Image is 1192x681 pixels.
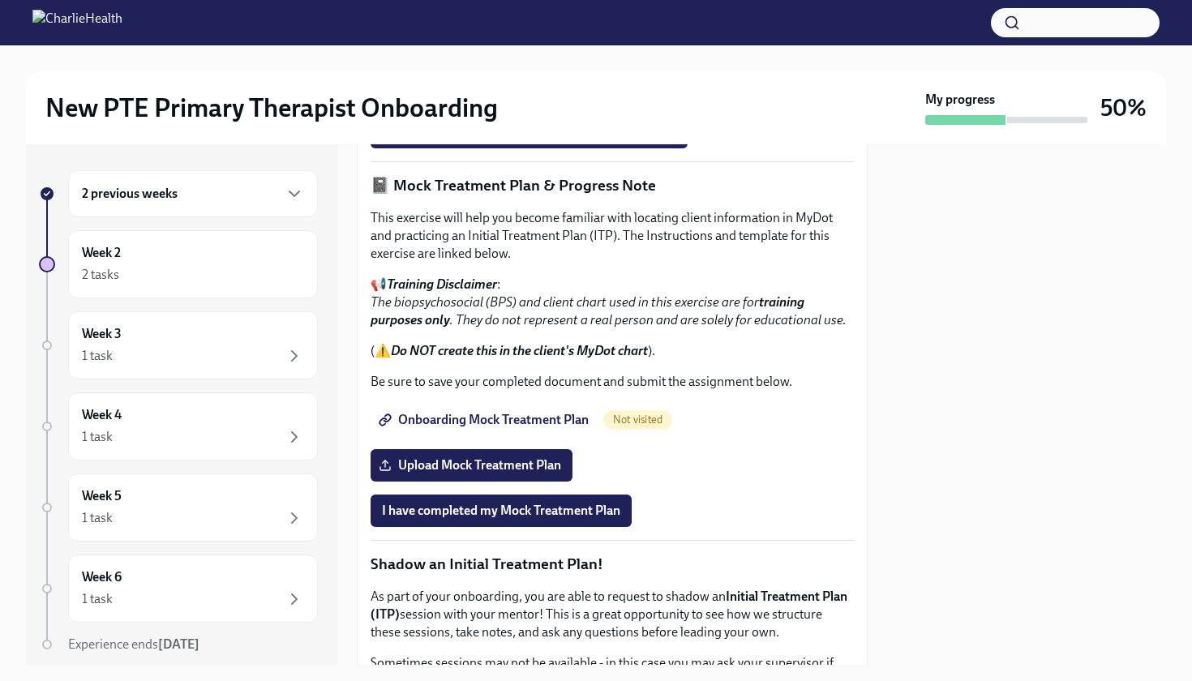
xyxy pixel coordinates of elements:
p: As part of your onboarding, you are able to request to shadow an session with your mentor! This i... [371,588,854,641]
strong: Do NOT create this in the client's MyDot chart [391,343,648,358]
h6: Week 5 [82,487,122,505]
a: Onboarding Mock Treatment Plan [371,404,600,436]
div: 2 tasks [82,266,119,284]
p: This exercise will help you become familiar with locating client information in MyDot and practic... [371,209,854,263]
p: 📓 Mock Treatment Plan & Progress Note [371,175,854,196]
p: Be sure to save your completed document and submit the assignment below. [371,373,854,391]
a: Week 31 task [39,311,318,379]
p: (⚠️ ). [371,342,854,360]
button: I have completed my Mock Treatment Plan [371,495,632,527]
a: Week 22 tasks [39,230,318,298]
p: Shadow an Initial Treatment Plan! [371,554,854,575]
div: 1 task [82,428,113,446]
span: Onboarding Mock Treatment Plan [382,412,589,428]
h2: New PTE Primary Therapist Onboarding [45,92,498,124]
strong: My progress [925,91,995,109]
div: 1 task [82,590,113,608]
strong: [DATE] [158,636,199,652]
strong: Training Disclaimer [387,276,497,292]
span: I have completed my Mock Treatment Plan [382,503,620,519]
h6: 2 previous weeks [82,185,178,203]
h6: Week 6 [82,568,122,586]
div: 1 task [82,509,113,527]
a: Week 41 task [39,392,318,460]
div: 2 previous weeks [68,170,318,217]
h6: Week 4 [82,406,122,424]
span: Experience ends [68,636,199,652]
h6: Week 2 [82,244,121,262]
img: CharlieHealth [32,10,122,36]
h3: 50% [1100,93,1147,122]
a: Week 61 task [39,555,318,623]
span: Upload Mock Treatment Plan [382,457,561,473]
strong: Initial Treatment Plan (ITP) [371,589,847,622]
a: Week 51 task [39,473,318,542]
label: Upload Mock Treatment Plan [371,449,572,482]
p: 📢 : [371,276,854,329]
strong: training purposes only [371,294,804,328]
em: The biopsychosocial (BPS) and client chart used in this exercise are for . They do not represent ... [371,294,847,328]
div: 1 task [82,347,113,365]
span: Not visited [603,413,672,426]
h6: Week 3 [82,325,122,343]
